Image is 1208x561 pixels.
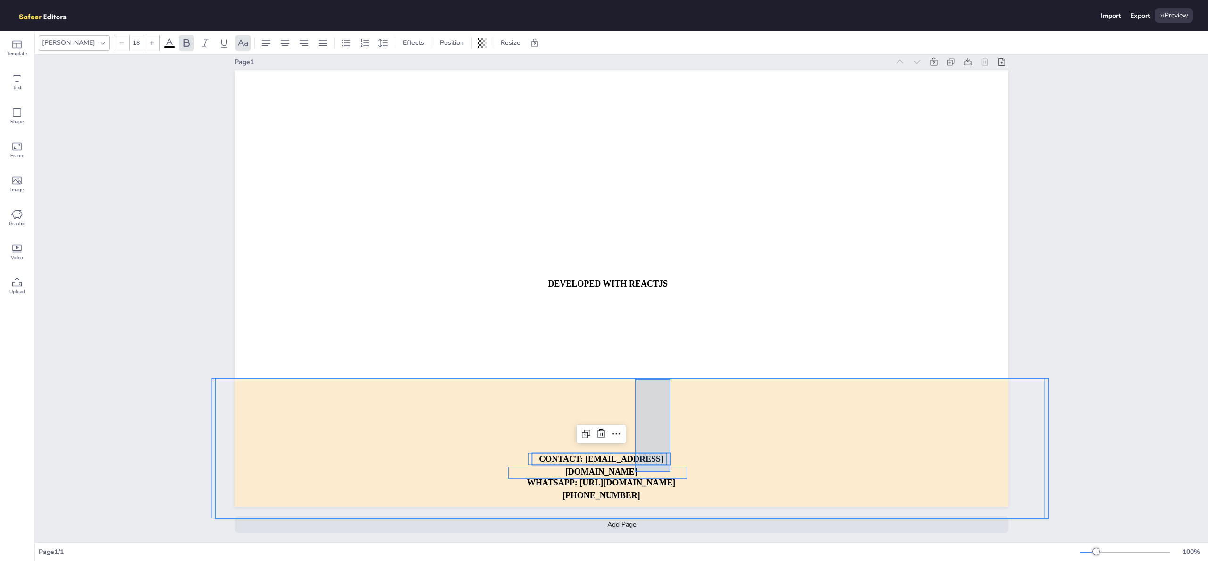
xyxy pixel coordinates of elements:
[39,547,1080,556] div: Page 1 / 1
[10,118,24,126] span: Shape
[1155,8,1193,23] div: Preview
[10,186,24,194] span: Image
[548,279,668,289] strong: DEVELOPED WITH REACTJS
[1101,11,1121,20] div: Import
[40,36,97,49] div: [PERSON_NAME]
[499,38,522,47] span: Resize
[15,8,80,23] img: logo.png
[1180,547,1202,556] div: 100 %
[13,84,22,92] span: Text
[539,454,663,476] strong: CONTACT: [EMAIL_ADDRESS][DOMAIN_NAME]
[235,516,1008,533] div: Add Page
[235,58,889,67] div: Page 1
[9,288,25,296] span: Upload
[438,38,466,47] span: Position
[9,220,25,228] span: Graphic
[401,38,426,47] span: Effects
[1130,11,1150,20] div: Export
[7,50,27,58] span: Template
[10,152,24,160] span: Frame
[527,478,675,500] strong: WHATSAPP: [URL][DOMAIN_NAME][PHONE_NUMBER]
[11,254,23,262] span: Video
